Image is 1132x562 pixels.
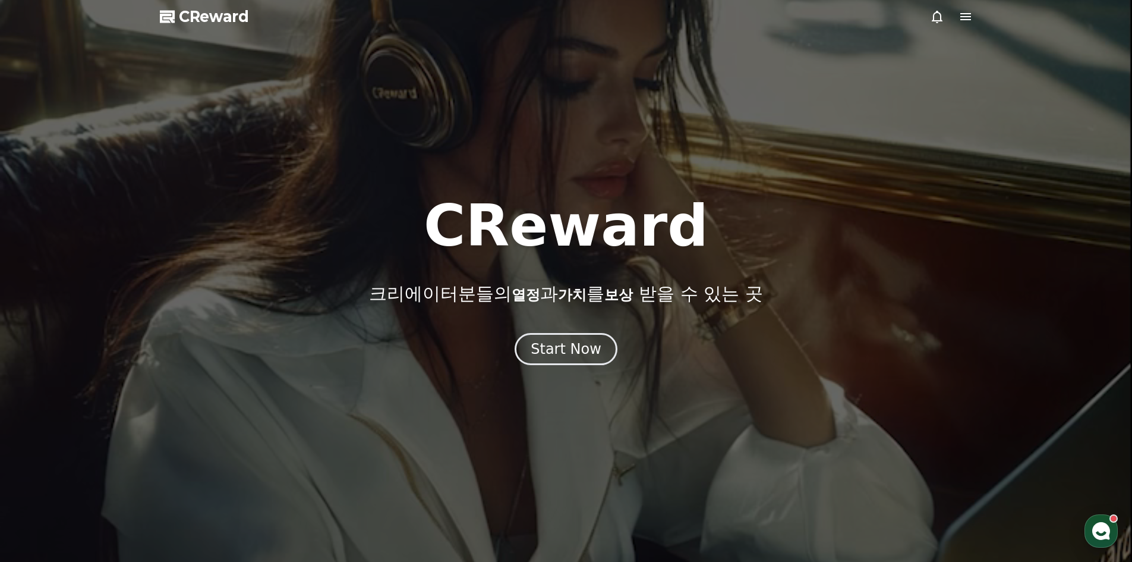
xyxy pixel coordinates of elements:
[515,333,617,365] button: Start Now
[512,287,540,303] span: 열정
[515,345,617,356] a: Start Now
[160,7,249,26] a: CReward
[179,7,249,26] span: CReward
[604,287,633,303] span: 보상
[369,283,762,304] p: 크리에이터분들의 과 를 받을 수 있는 곳
[531,340,601,359] div: Start Now
[558,287,587,303] span: 가치
[424,197,708,255] h1: CReward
